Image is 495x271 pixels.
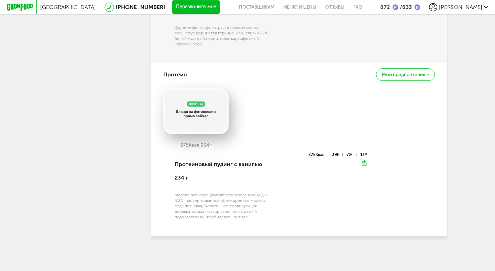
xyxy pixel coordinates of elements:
img: big_noimage.png [163,88,229,134]
div: 275 [308,153,328,156]
div: Молоко питьевое ультрапастеризованное м.д.ж. 3,2%, пастеризованное обезжиренное молоко, вода пить... [175,192,270,220]
a: [PHONE_NUMBER] [116,4,165,10]
div: 7 [346,153,356,156]
div: 275 234 [163,143,229,148]
span: У [365,152,367,157]
span: Ккал, [189,142,201,148]
div: 13 [360,153,367,156]
span: г [209,142,211,148]
img: bonus_b.cdccf46.png [415,4,420,10]
h4: Протеин [163,68,187,81]
div: Куриное филе грудки, растительное масло, соль, соус (зернистая горчица, мед, сливки 22%, белый мо... [175,25,270,47]
span: [GEOGRAPHIC_DATA] [40,4,96,10]
div: 39 [332,153,343,156]
span: Мои предпочтения [382,72,425,77]
span: Ж [349,152,353,157]
button: Перезвоните мне [172,0,220,14]
span: / [400,4,402,10]
div: 872 [380,4,390,10]
span: [PERSON_NAME] [439,4,482,10]
span: Ккал [316,152,324,157]
div: Протеиновый пудинг с ванилью 234 г [175,153,270,189]
span: Б [337,152,339,157]
img: bonus_p.2f9b352.png [393,4,398,10]
div: 833 [398,4,412,10]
